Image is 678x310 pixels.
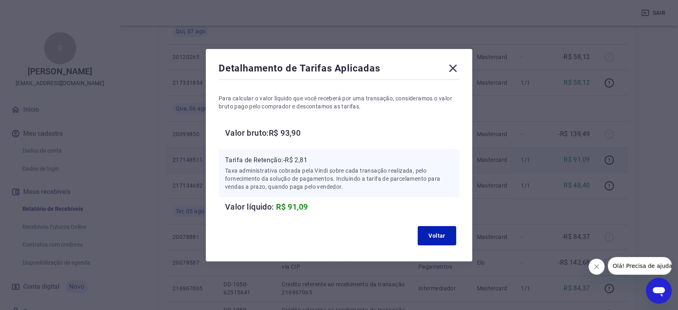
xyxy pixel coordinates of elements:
iframe: Mensagem da empresa [608,257,672,275]
h6: Valor bruto: R$ 93,90 [225,126,459,139]
h6: Valor líquido: [225,200,459,213]
p: Taxa administrativa cobrada pela Vindi sobre cada transação realizada, pelo fornecimento da soluç... [225,167,453,191]
iframe: Botão para abrir a janela de mensagens [646,278,672,304]
button: Voltar [418,226,456,245]
span: Olá! Precisa de ajuda? [5,6,67,12]
div: Detalhamento de Tarifas Aplicadas [219,62,459,78]
span: R$ 91,09 [276,202,308,212]
p: Tarifa de Retenção: -R$ 2,81 [225,155,453,165]
iframe: Fechar mensagem [589,259,605,275]
p: Para calcular o valor líquido que você receberá por uma transação, consideramos o valor bruto pag... [219,94,459,110]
